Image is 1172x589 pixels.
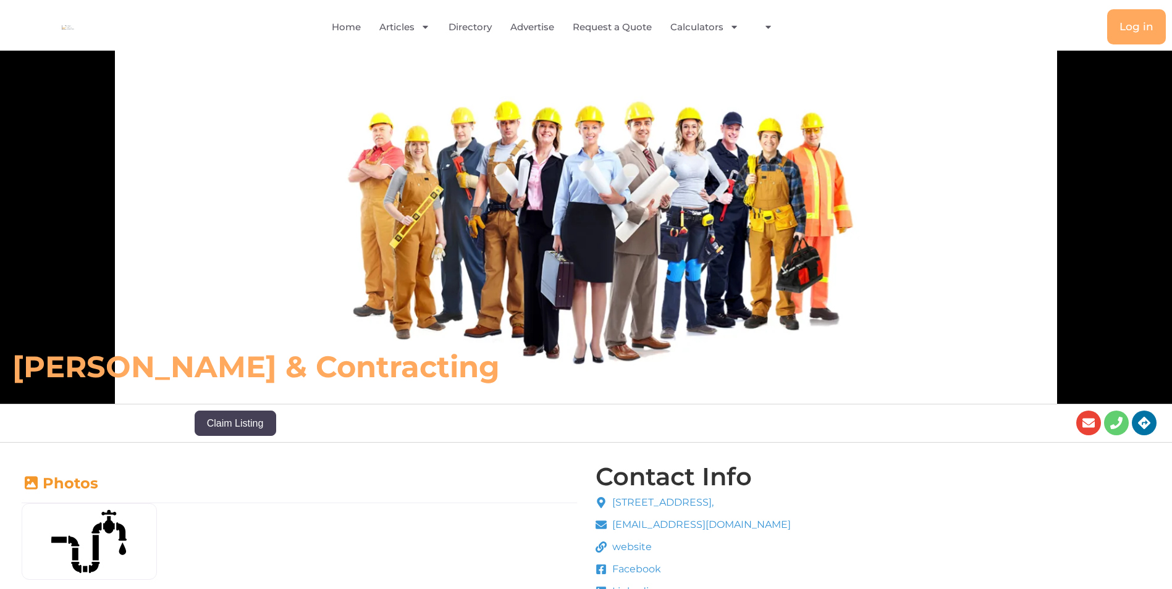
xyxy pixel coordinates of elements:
button: Claim Listing [195,411,276,435]
h6: [PERSON_NAME] & Contracting [12,348,814,385]
nav: Menu [238,13,875,41]
a: Calculators [670,13,739,41]
a: Home [332,13,361,41]
a: Log in [1107,9,1166,44]
span: Log in [1119,22,1153,32]
span: [STREET_ADDRESS], [609,495,714,510]
h4: Contact Info [596,464,752,489]
span: website [609,540,652,554]
a: Request a Quote [573,13,652,41]
img: plumbing-pipe-svgrepo-com [22,504,156,579]
span: Facebook [609,562,661,577]
a: Advertise [510,13,554,41]
a: Photos [22,474,98,492]
a: [EMAIL_ADDRESS][DOMAIN_NAME] [596,517,791,532]
span: [EMAIL_ADDRESS][DOMAIN_NAME] [609,517,791,532]
a: Articles [379,13,430,41]
a: Directory [449,13,492,41]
